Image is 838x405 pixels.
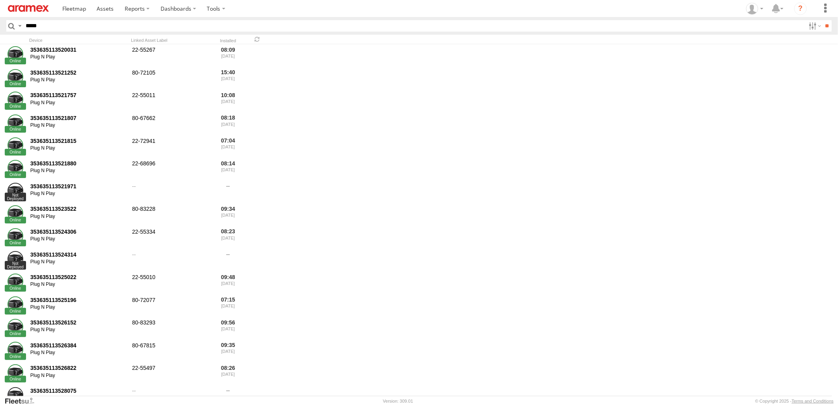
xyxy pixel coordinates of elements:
div: 08:18 [DATE] [213,113,243,135]
div: 80-83293 [131,318,210,339]
div: 353635113528075 [30,387,127,394]
div: Plug N Play [30,168,127,174]
div: 22-55334 [131,227,210,248]
div: © Copyright 2025 - [755,399,834,403]
div: Plug N Play [30,100,127,106]
div: 22-68696 [131,159,210,180]
div: Plug N Play [30,259,127,265]
div: Plug N Play [30,54,127,60]
div: Plug N Play [30,77,127,83]
div: 80-72077 [131,295,210,317]
div: 22-55497 [131,364,210,385]
div: 353635113521971 [30,183,127,190]
div: 10:08 [DATE] [213,91,243,112]
div: 353635113524306 [30,228,127,235]
div: Plug N Play [30,122,127,129]
div: Plug N Play [30,395,127,401]
div: 07:04 [DATE] [213,136,243,157]
div: 08:09 [DATE] [213,45,243,66]
div: 353635113526384 [30,342,127,349]
div: Plug N Play [30,373,127,379]
div: 353635113521880 [30,160,127,167]
div: 353635113525196 [30,296,127,304]
div: 07:15 [DATE] [213,295,243,317]
div: 22-72941 [131,136,210,157]
div: 22-55011 [131,91,210,112]
div: 353635113521807 [30,114,127,122]
div: 353635113524314 [30,251,127,258]
div: 08:14 [DATE] [213,159,243,180]
span: Refresh [253,36,262,43]
div: 09:48 [DATE] [213,272,243,294]
img: aramex-logo.svg [8,5,49,12]
div: 09:56 [DATE] [213,318,243,339]
div: Plug N Play [30,350,127,356]
a: Visit our Website [4,397,41,405]
div: Plug N Play [30,236,127,242]
div: Plug N Play [30,145,127,152]
div: Plug N Play [30,304,127,311]
div: Version: 309.01 [383,399,413,403]
div: 353635113521757 [30,92,127,99]
div: 353635113525022 [30,274,127,281]
div: 80-72105 [131,68,210,89]
label: Search Query [17,20,23,32]
a: Terms and Conditions [792,399,834,403]
div: 08:26 [DATE] [213,364,243,385]
div: 22-55010 [131,272,210,294]
div: Plug N Play [30,327,127,333]
i: ? [794,2,807,15]
div: 09:35 [DATE] [213,341,243,362]
div: 353635113526152 [30,319,127,326]
div: 80-67662 [131,113,210,135]
div: Gabriel Liwang [743,3,766,15]
div: Plug N Play [30,214,127,220]
div: 353635113526822 [30,364,127,371]
label: Search Filter Options [806,20,823,32]
div: 353635113520031 [30,46,127,53]
div: Plug N Play [30,281,127,288]
div: 15:40 [DATE] [213,68,243,89]
div: 353635113521252 [30,69,127,76]
div: 353635113523522 [30,205,127,212]
div: Installed [213,39,243,43]
div: 80-83228 [131,204,210,226]
div: Plug N Play [30,191,127,197]
div: 80-67815 [131,341,210,362]
div: Device [29,37,128,43]
div: Linked Asset Label [131,37,210,43]
div: 353635113521815 [30,137,127,144]
div: 09:34 [DATE] [213,204,243,226]
div: 22-55267 [131,45,210,66]
div: 08:23 [DATE] [213,227,243,248]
